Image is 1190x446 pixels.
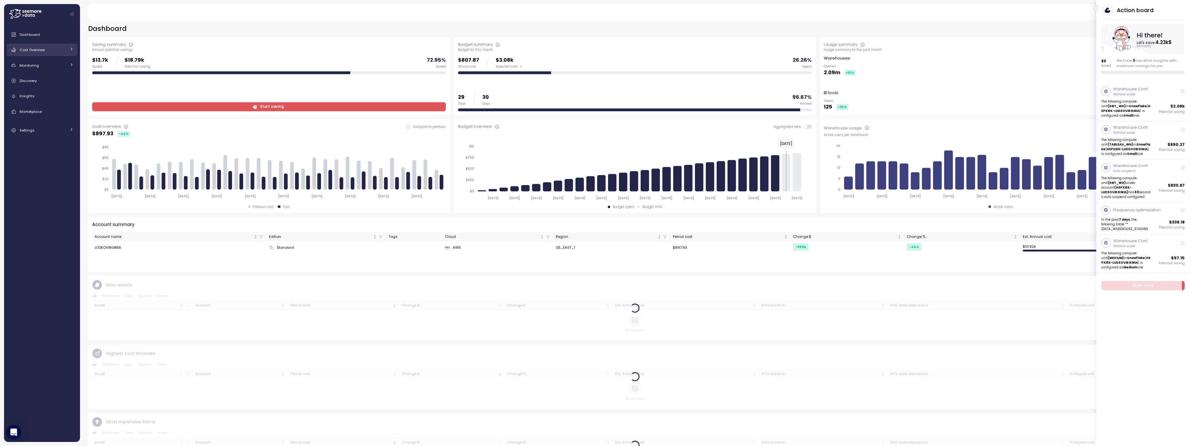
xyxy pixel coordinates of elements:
div: Saved [436,65,446,69]
div: -699 $ [793,243,809,251]
th: Est. Annual costNot sorted [1020,233,1178,242]
a: Discovery [7,74,78,87]
p: Potential saving [1159,225,1185,230]
div: Not sorted [897,235,902,239]
span: Start saving [260,103,284,111]
a: Start saving [92,102,446,111]
tspan: [DATE] [596,196,607,200]
span: Insights [20,94,35,98]
td: LUDEOVIRGINIA [92,242,267,254]
span: Settings [20,128,35,133]
div: Cost overview [92,123,121,130]
p: $ 338.18 [1169,219,1185,225]
tspan: 10 [837,166,840,170]
p: Auto suspend [1113,169,1149,173]
th: RegionNot sorted [553,233,670,242]
p: 72.95 % [427,56,446,65]
tspan: [DATE] [726,196,737,200]
p: $ 97.15 [1171,255,1185,261]
a: Frequency optimizationIn the past7 days, the following table **(DATA_WAREHOUSE_STAGING$338.18Pote... [1096,203,1190,235]
tspan: [DATE] [509,196,520,200]
div: Active users [994,205,1013,209]
div: -44 % [907,243,922,251]
p: Warehouse Conf. [1113,163,1149,169]
tspan: 4.23k $ [1156,39,1172,46]
tspan: [DATE] [792,196,803,200]
p: In the past , the following table **(DATA_WAREHOUSE_STAGING [1102,217,1152,231]
span: Expected cost [496,65,517,69]
tspan: 0 [838,188,840,192]
tspan: [DATE] [770,196,781,200]
p: $ 830.87 [1168,182,1185,189]
text: [DATE] [780,141,792,146]
div: We have low effort insights with maximum savings for you [1117,58,1185,68]
p: Frequency optimization [1113,207,1161,213]
span: Aggregated view [774,125,804,129]
p: Potential saving [1159,189,1185,193]
tspan: [DATE] [574,196,585,200]
th: Account nameNot sorted [92,233,267,242]
span: Cost Overview [20,47,45,52]
strong: HEPXIEK-LUDEOVIRGINIA [1102,104,1151,113]
div: Edition [269,234,372,240]
th: CloudNot sorted [442,233,553,242]
a: Warehouse Conf.Vertical scaleThe following compute unit(TABLEAU_WH)inSnowflake(HEPXIEK-LUDEOVIRGI... [1096,121,1190,160]
strong: (TABLEAU_WH) [1108,142,1134,146]
tspan: [DATE] [661,196,672,200]
p: Vertical scale [1113,244,1149,248]
p: Saved [1102,64,1112,68]
div: Not sorted [1013,235,1018,239]
tspan: [DATE] [312,194,323,198]
tspan: [DATE] [640,196,650,200]
tspan: [DATE] [553,196,564,200]
p: 125 [824,103,833,111]
tspan: [DATE] [910,194,921,198]
tspan: [DATE] [943,194,954,198]
div: Cost [283,205,290,209]
a: Warehouse Conf.Auto suspendThe following compute unit(DBT_WH)under account(HEPXIEK-LUDEOVIRGINIA)... [1096,160,1190,203]
div: Days [458,102,466,106]
a: Marketplace [7,105,78,118]
p: Compare to previous [413,125,446,129]
strong: (MEDIUM) [1108,256,1124,260]
div: Saving summary [92,41,126,48]
p: Views [824,99,848,103]
tspan: [DATE] [488,196,498,200]
tspan: $40 [102,166,109,170]
p: Queries [824,64,856,69]
div: Est. Annual cost [1023,234,1170,240]
span: Discovery [20,78,37,83]
tspan: $80 [102,145,109,149]
span: Monitoring [20,63,39,68]
p: $ 890.27 [1168,141,1185,148]
tspan: [DATE] [1044,194,1055,198]
p: 29 [458,93,466,102]
a: Monitoring [7,59,78,72]
p: $3.08k [496,56,522,65]
p: 2.09m [824,69,841,77]
strong: (DBT_WH) [1108,181,1126,185]
tspan: [DATE] [111,194,122,198]
strong: HEPXIEK-LUDEOVIRGINIA [1102,256,1151,265]
div: Warehouse usage [824,125,862,131]
h3: Action board [1117,6,1154,14]
tspan: [DATE] [748,196,759,200]
tspan: [DATE] [683,196,694,200]
tspan: [DATE] [278,194,289,198]
p: The following compute unit in ( ) is configured as size [1102,251,1152,270]
div: +10 % [845,70,856,76]
tspan: $20 [102,177,109,181]
div: Actual cost [458,65,479,69]
div: Not sorted [784,235,788,239]
strong: 7 days [1119,218,1130,222]
tspan: [DATE] [379,194,390,198]
strong: 60 [1135,190,1139,194]
text: Annually [1137,44,1152,48]
div: Usage summary [824,41,858,48]
tspan: [DATE] [977,194,988,198]
p: $ 0 [1102,59,1112,64]
div: Potential saving [125,65,150,69]
tspan: [DATE] [1077,194,1088,198]
td: US_EAST_1 [553,242,670,254]
p: The following compute unit under account has seconds auto suspend configured [1102,176,1152,199]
